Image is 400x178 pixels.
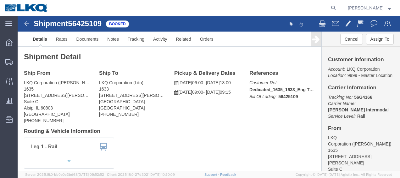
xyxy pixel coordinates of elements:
[18,16,400,171] iframe: FS Legacy Container
[204,173,220,176] a: Support
[296,172,392,177] span: Copyright © [DATE]-[DATE] Agistix Inc., All Rights Reserved
[220,173,236,176] a: Feedback
[347,4,391,12] button: [PERSON_NAME]
[149,173,175,176] span: [DATE] 10:20:09
[78,173,104,176] span: [DATE] 09:52:52
[25,173,104,176] span: Server: 2025.18.0-bb0e0c2bd68
[348,4,384,11] span: Robert Benette
[4,3,48,13] img: logo
[107,173,175,176] span: Client: 2025.18.0-27d3021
